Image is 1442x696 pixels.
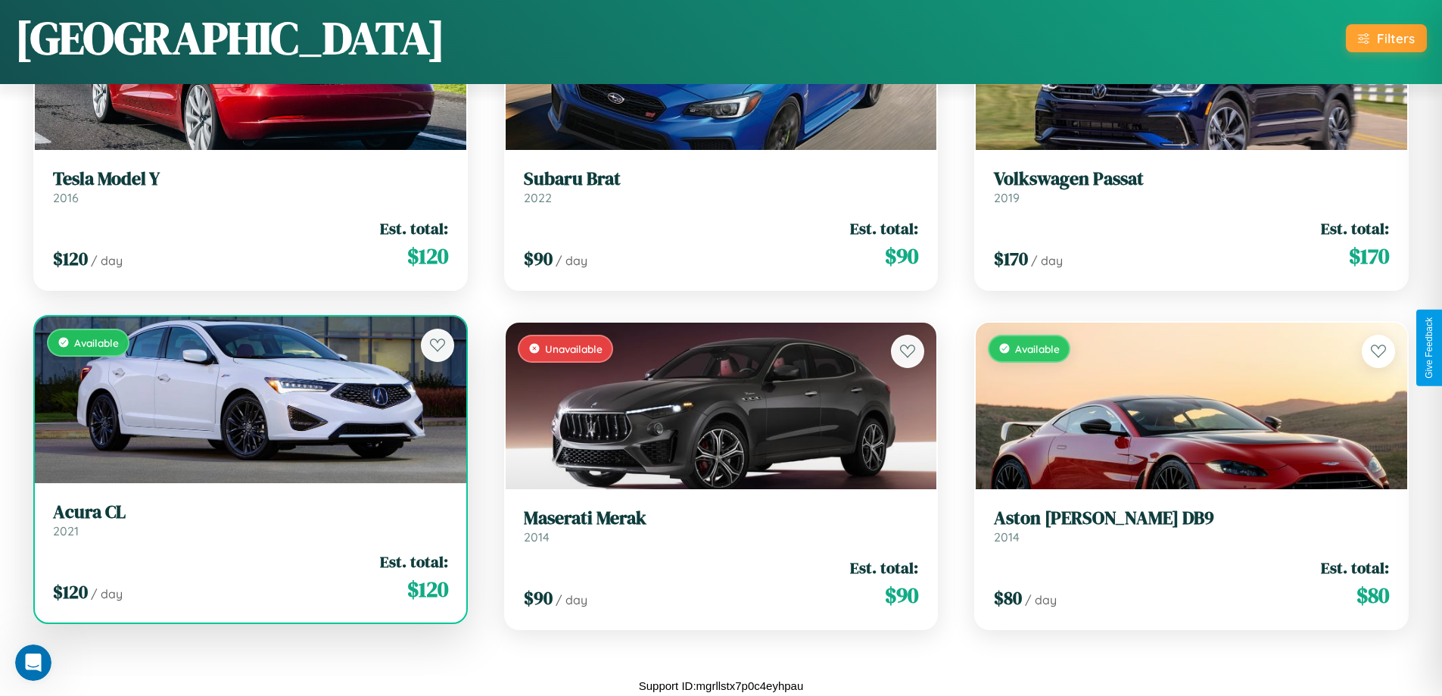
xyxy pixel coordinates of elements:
span: $ 90 [885,241,918,271]
span: 2014 [524,529,550,545]
span: 2014 [994,529,1020,545]
span: 2016 [53,190,79,205]
span: / day [91,586,123,601]
h3: Volkswagen Passat [994,168,1389,190]
span: $ 120 [407,574,448,604]
span: 2022 [524,190,552,205]
span: Available [74,336,119,349]
span: 2019 [994,190,1020,205]
span: 2021 [53,523,79,538]
h3: Tesla Model Y [53,168,448,190]
a: Tesla Model Y2016 [53,168,448,205]
span: $ 120 [53,246,88,271]
span: / day [1031,253,1063,268]
span: Est. total: [380,217,448,239]
span: $ 120 [407,241,448,271]
span: $ 170 [994,246,1028,271]
h3: Acura CL [53,501,448,523]
a: Subaru Brat2022 [524,168,919,205]
span: / day [1025,592,1057,607]
span: Est. total: [1321,217,1389,239]
a: Aston [PERSON_NAME] DB92014 [994,507,1389,545]
span: Est. total: [1321,557,1389,579]
span: $ 80 [1356,580,1389,610]
button: Filters [1346,24,1427,52]
span: $ 120 [53,579,88,604]
h3: Maserati Merak [524,507,919,529]
div: Filters [1377,30,1415,46]
div: Give Feedback [1424,317,1434,379]
span: Est. total: [850,217,918,239]
a: Acura CL2021 [53,501,448,538]
span: $ 90 [885,580,918,610]
span: / day [91,253,123,268]
span: $ 90 [524,585,553,610]
span: / day [556,253,587,268]
h3: Subaru Brat [524,168,919,190]
span: Est. total: [850,557,918,579]
span: Unavailable [545,342,603,355]
span: / day [556,592,587,607]
span: $ 170 [1349,241,1389,271]
a: Maserati Merak2014 [524,507,919,545]
a: Volkswagen Passat2019 [994,168,1389,205]
p: Support ID: mgrllstx7p0c4eyhpau [639,676,804,696]
iframe: Intercom live chat [15,645,51,681]
span: $ 80 [994,585,1022,610]
h1: [GEOGRAPHIC_DATA] [15,7,445,69]
span: Available [1015,342,1060,355]
span: Est. total: [380,551,448,573]
h3: Aston [PERSON_NAME] DB9 [994,507,1389,529]
span: $ 90 [524,246,553,271]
